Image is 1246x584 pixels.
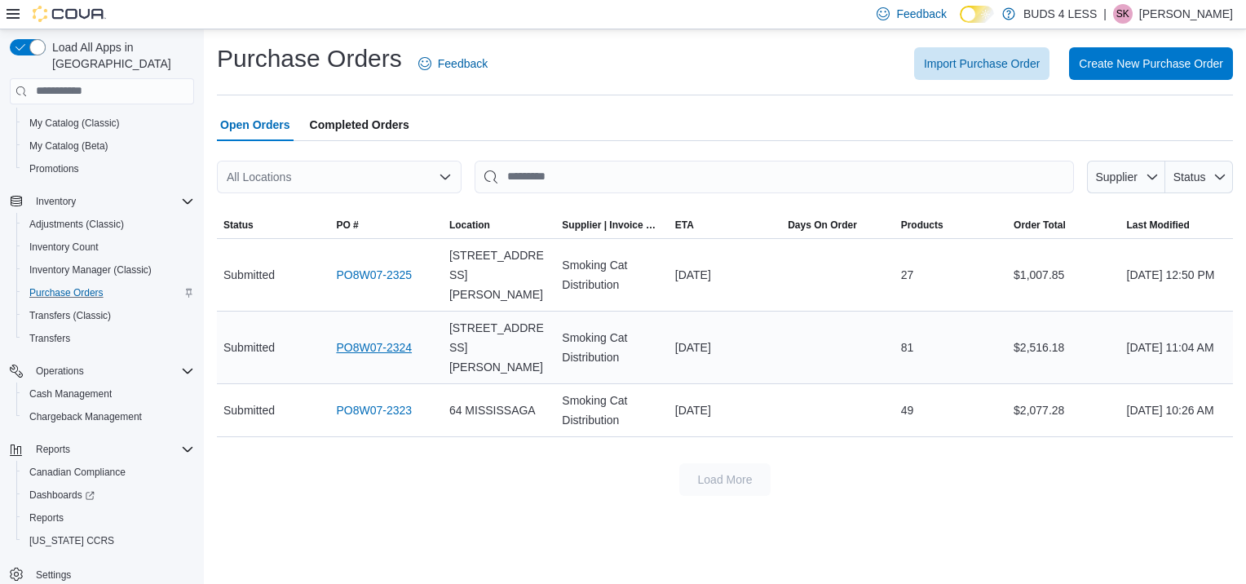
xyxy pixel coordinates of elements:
[449,219,490,232] span: Location
[1113,4,1133,24] div: Stacey Knisley
[29,361,194,381] span: Operations
[924,55,1040,72] span: Import Purchase Order
[901,400,914,420] span: 49
[16,327,201,350] button: Transfers
[336,338,412,357] a: PO8W07-2324
[16,259,201,281] button: Inventory Manager (Classic)
[1007,394,1120,427] div: $2,077.28
[475,161,1074,193] input: This is a search bar. After typing your query, hit enter to filter the results lower in the page.
[16,507,201,529] button: Reports
[1120,331,1234,364] div: [DATE] 11:04 AM
[36,443,70,456] span: Reports
[29,286,104,299] span: Purchase Orders
[16,383,201,405] button: Cash Management
[901,265,914,285] span: 27
[23,159,86,179] a: Promotions
[895,212,1007,238] button: Products
[555,249,668,301] div: Smoking Cat Distribution
[16,236,201,259] button: Inventory Count
[29,489,95,502] span: Dashboards
[23,384,194,404] span: Cash Management
[1007,212,1120,238] button: Order Total
[33,6,106,22] img: Cova
[23,384,118,404] a: Cash Management
[562,219,661,232] span: Supplier | Invoice Number
[914,47,1049,80] button: Import Purchase Order
[449,246,549,304] span: [STREET_ADDRESS][PERSON_NAME]
[675,219,694,232] span: ETA
[901,219,943,232] span: Products
[23,136,115,156] a: My Catalog (Beta)
[1139,4,1233,24] p: [PERSON_NAME]
[679,463,771,496] button: Load More
[443,212,555,238] button: Location
[217,212,329,238] button: Status
[1165,161,1233,193] button: Status
[901,338,914,357] span: 81
[555,321,668,374] div: Smoking Cat Distribution
[1007,259,1120,291] div: $1,007.85
[23,136,194,156] span: My Catalog (Beta)
[23,215,130,234] a: Adjustments (Classic)
[36,365,84,378] span: Operations
[336,400,412,420] a: PO8W07-2323
[29,440,194,459] span: Reports
[23,260,158,280] a: Inventory Manager (Classic)
[781,212,894,238] button: Days On Order
[16,157,201,180] button: Promotions
[29,440,77,459] button: Reports
[1007,331,1120,364] div: $2,516.18
[23,283,110,303] a: Purchase Orders
[220,108,290,141] span: Open Orders
[223,400,275,420] span: Submitted
[1079,55,1223,72] span: Create New Purchase Order
[788,219,857,232] span: Days On Order
[1087,161,1165,193] button: Supplier
[1116,4,1129,24] span: SK
[23,531,121,551] a: [US_STATE] CCRS
[336,219,358,232] span: PO #
[16,529,201,552] button: [US_STATE] CCRS
[960,6,994,23] input: Dark Mode
[23,237,194,257] span: Inventory Count
[223,219,254,232] span: Status
[29,534,114,547] span: [US_STATE] CCRS
[23,215,194,234] span: Adjustments (Classic)
[29,192,82,211] button: Inventory
[1127,219,1190,232] span: Last Modified
[23,531,194,551] span: Washington CCRS
[23,283,194,303] span: Purchase Orders
[29,466,126,479] span: Canadian Compliance
[449,400,536,420] span: 64 MISSISSAGA
[439,170,452,184] button: Open list of options
[217,42,402,75] h1: Purchase Orders
[29,241,99,254] span: Inventory Count
[36,195,76,208] span: Inventory
[16,405,201,428] button: Chargeback Management
[23,237,105,257] a: Inventory Count
[896,6,946,22] span: Feedback
[698,471,753,488] span: Load More
[29,162,79,175] span: Promotions
[29,139,108,153] span: My Catalog (Beta)
[16,461,201,484] button: Canadian Compliance
[46,39,194,72] span: Load All Apps in [GEOGRAPHIC_DATA]
[329,212,442,238] button: PO #
[555,384,668,436] div: Smoking Cat Distribution
[1069,47,1233,80] button: Create New Purchase Order
[23,329,194,348] span: Transfers
[23,508,70,528] a: Reports
[23,508,194,528] span: Reports
[23,485,194,505] span: Dashboards
[3,360,201,383] button: Operations
[29,511,64,524] span: Reports
[310,108,409,141] span: Completed Orders
[23,159,194,179] span: Promotions
[1103,4,1107,24] p: |
[16,484,201,507] a: Dashboards
[1173,170,1206,184] span: Status
[23,113,126,133] a: My Catalog (Classic)
[669,331,781,364] div: [DATE]
[669,212,781,238] button: ETA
